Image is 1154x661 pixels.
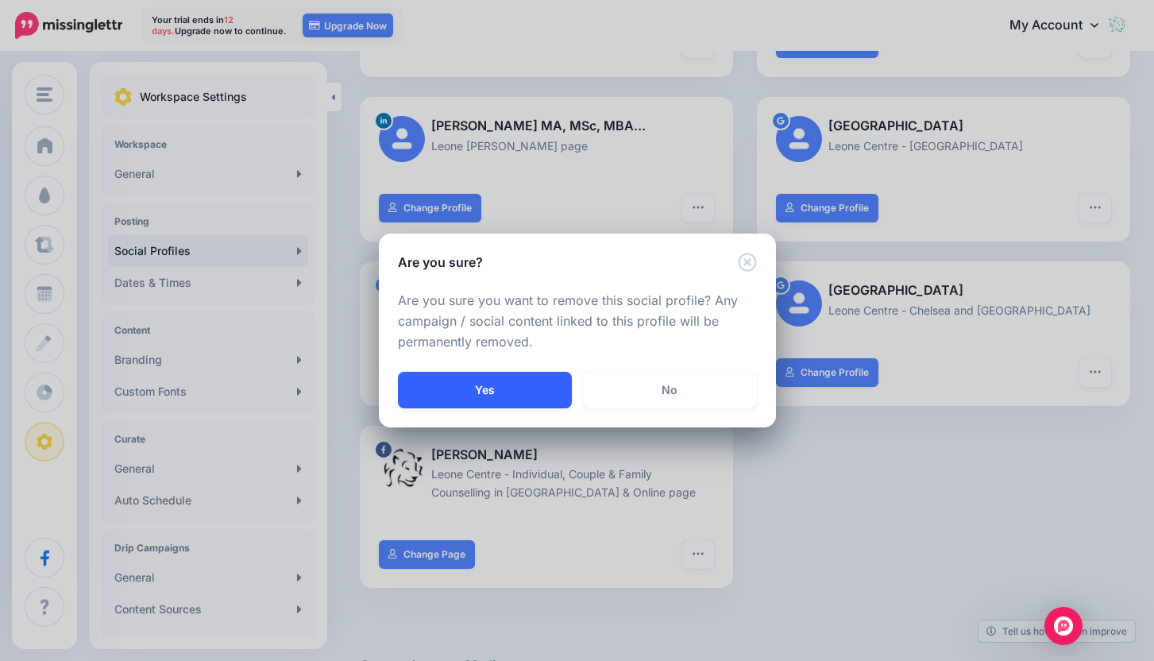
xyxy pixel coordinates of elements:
[398,291,757,353] p: Are you sure you want to remove this social profile? Any campaign / social content linked to this...
[1044,607,1083,645] div: Open Intercom Messenger
[398,372,572,408] button: Yes
[738,253,757,273] button: Close
[583,372,757,408] a: No
[398,253,483,272] h5: Are you sure?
